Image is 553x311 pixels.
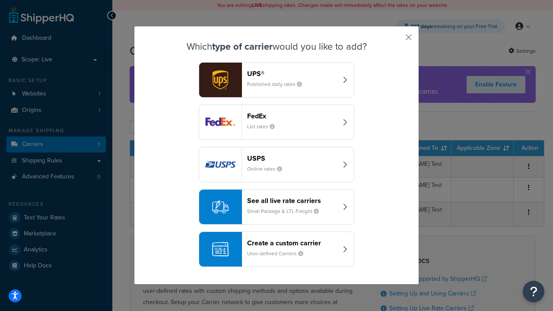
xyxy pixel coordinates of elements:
small: Small Package & LTL Freight [247,207,326,215]
header: Create a custom carrier [247,239,337,247]
img: icon-carrier-liverate-becf4550.svg [212,199,229,215]
button: ups logoUPS®Published daily rates [199,62,354,98]
img: usps logo [199,147,242,182]
small: Published daily rates [247,80,309,88]
img: icon-carrier-custom-c93b8a24.svg [212,241,229,257]
button: Create a custom carrierUser-defined Carriers [199,232,354,267]
button: fedEx logoFedExList rates [199,105,354,140]
header: FedEx [247,112,337,120]
small: List rates [247,123,282,130]
img: fedEx logo [199,105,242,140]
header: USPS [247,154,337,162]
h3: Which would you like to add? [156,41,397,52]
small: User-defined Carriers [247,250,310,257]
header: UPS® [247,70,337,78]
strong: type of carrier [212,39,273,54]
img: ups logo [199,63,242,97]
button: usps logoUSPSOnline rates [199,147,354,182]
button: See all live rate carriersSmall Package & LTL Freight [199,189,354,225]
button: Open Resource Center [523,281,544,302]
header: See all live rate carriers [247,197,337,205]
small: Online rates [247,165,289,173]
